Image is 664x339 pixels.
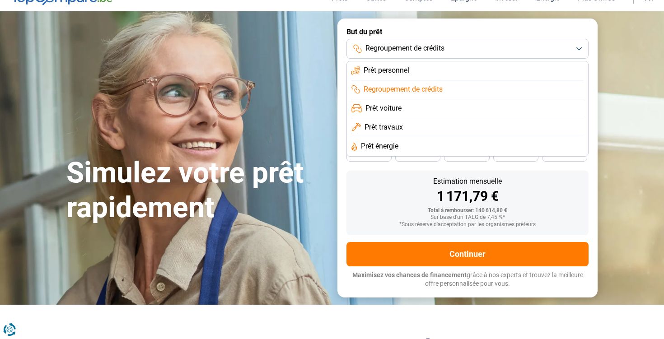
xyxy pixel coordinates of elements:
div: 1 171,79 € [354,190,581,203]
span: Prêt voiture [365,103,402,113]
span: 24 mois [555,152,575,158]
div: *Sous réserve d'acceptation par les organismes prêteurs [354,222,581,228]
label: But du prêt [346,28,589,36]
span: Regroupement de crédits [365,43,444,53]
div: Sur base d'un TAEG de 7,45 %* [354,214,581,221]
p: grâce à nos experts et trouvez la meilleure offre personnalisée pour vous. [346,271,589,288]
button: Continuer [346,242,589,266]
div: Estimation mensuelle [354,178,581,185]
span: Maximisez vos chances de financement [352,271,467,279]
span: Prêt énergie [361,141,398,151]
span: Prêt personnel [364,65,409,75]
span: 48 mois [359,152,379,158]
h1: Simulez votre prêt rapidement [66,156,327,225]
span: Regroupement de crédits [364,84,443,94]
div: Total à rembourser: 140 614,80 € [354,208,581,214]
span: 36 mois [457,152,477,158]
span: 42 mois [408,152,428,158]
button: Regroupement de crédits [346,39,589,59]
span: Prêt travaux [365,122,403,132]
span: 30 mois [506,152,526,158]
